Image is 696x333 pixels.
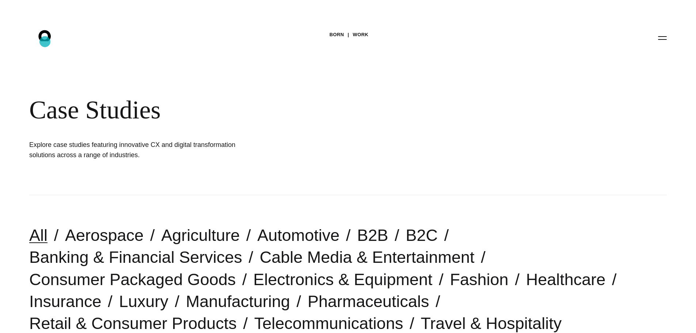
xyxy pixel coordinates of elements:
[260,248,475,266] a: Cable Media & Entertainment
[29,314,237,333] a: Retail & Consumer Products
[29,270,236,289] a: Consumer Packaged Goods
[654,30,671,45] button: Open
[253,270,432,289] a: Electronics & Equipment
[450,270,509,289] a: Fashion
[421,314,562,333] a: Travel & Hospitality
[29,140,248,160] h1: Explore case studies featuring innovative CX and digital transformation solutions across a range ...
[254,314,403,333] a: Telecommunications
[29,292,102,311] a: Insurance
[357,226,388,245] a: B2B
[308,292,429,311] a: Pharmaceuticals
[353,29,369,40] a: Work
[29,248,242,266] a: Banking & Financial Services
[119,292,168,311] a: Luxury
[186,292,290,311] a: Manufacturing
[161,226,240,245] a: Agriculture
[29,226,47,245] a: All
[29,95,446,125] div: Case Studies
[257,226,339,245] a: Automotive
[65,226,144,245] a: Aerospace
[330,29,344,40] a: BORN
[526,270,606,289] a: Healthcare
[406,226,438,245] a: B2C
